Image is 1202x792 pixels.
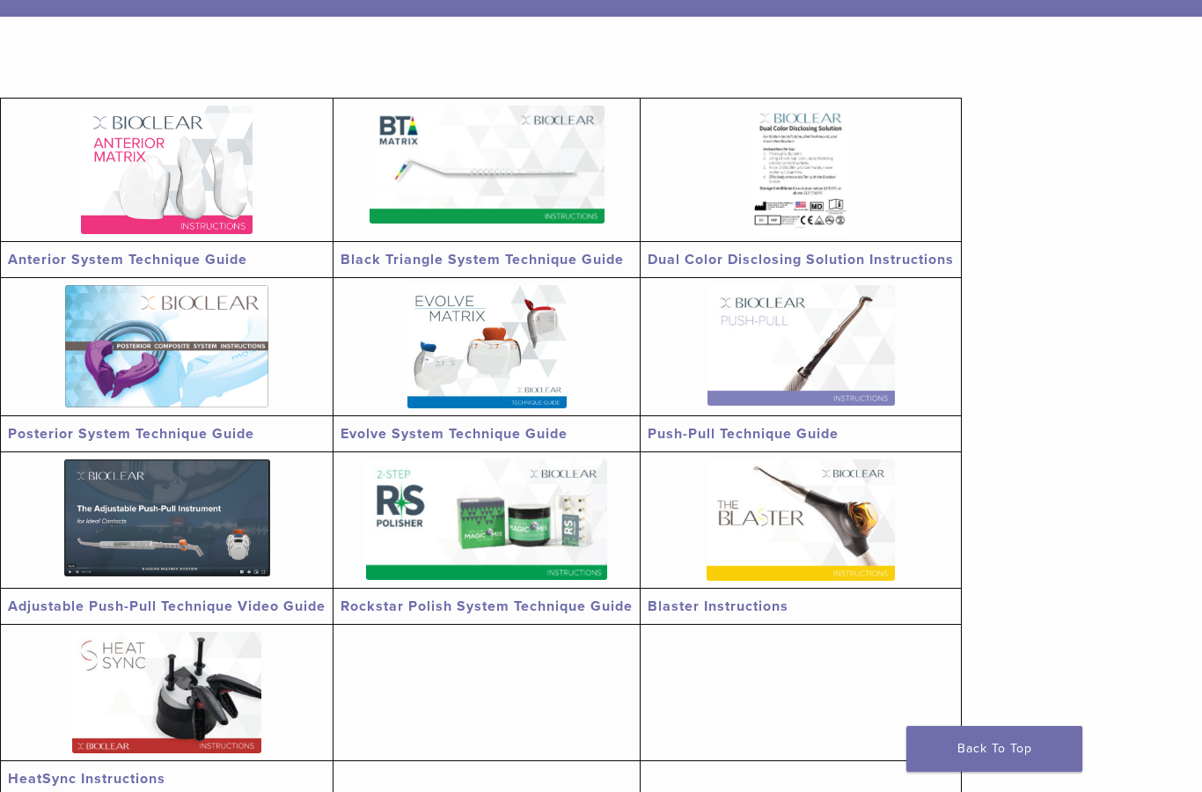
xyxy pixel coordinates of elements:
a: Black Triangle System Technique Guide [341,251,624,268]
a: Blaster Instructions [648,598,788,615]
a: Dual Color Disclosing Solution Instructions [648,251,954,268]
a: HeatSync Instructions [8,770,165,788]
a: Adjustable Push-Pull Technique Video Guide [8,598,326,615]
a: Back To Top [906,726,1082,772]
a: Evolve System Technique Guide [341,425,568,443]
a: Rockstar Polish System Technique Guide [341,598,633,615]
a: Posterior System Technique Guide [8,425,254,443]
a: Push-Pull Technique Guide [648,425,839,443]
a: Anterior System Technique Guide [8,251,247,268]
